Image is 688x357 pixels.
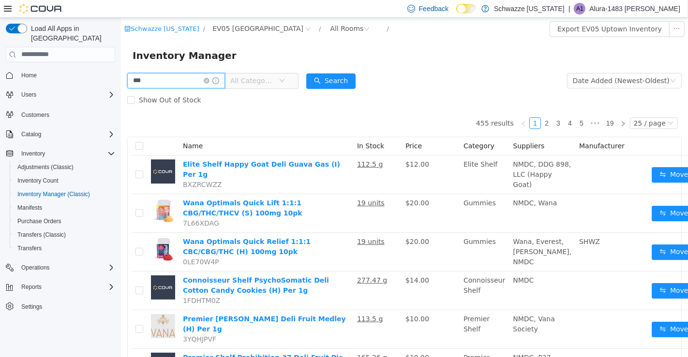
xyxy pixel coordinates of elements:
[339,292,388,331] td: Premier Shelf
[548,3,564,19] button: icon: ellipsis
[185,56,235,71] button: icon: searchSearch
[17,89,40,100] button: Users
[17,69,115,81] span: Home
[30,296,54,320] img: Premier Shelf Vana Deli Fruit Medley (H) Per 1g hero shot
[576,3,583,14] span: A1
[266,7,268,14] span: /
[452,56,549,70] div: Date Added (Newest-Oldest)
[62,124,82,132] span: Name
[17,163,74,171] span: Adjustments (Classic)
[21,91,36,99] span: Users
[14,175,115,186] span: Inventory Count
[284,258,308,266] span: $14.00
[12,30,121,45] span: Inventory Manager
[14,243,45,254] a: Transfers
[21,264,50,271] span: Operations
[10,201,119,214] button: Manifests
[3,8,10,14] i: icon: shop
[62,279,99,286] span: 1FDHTM0Z
[3,7,78,14] a: icon: shopSchwazze [US_STATE]
[392,181,436,189] span: NMDC, Wana
[17,300,115,313] span: Settings
[17,281,115,293] span: Reports
[17,129,115,140] span: Catalog
[198,7,200,14] span: /
[531,304,575,319] button: icon: swapMove
[466,100,482,111] span: •••
[339,176,388,215] td: Gummies
[14,229,70,241] a: Transfers (Classic)
[496,100,508,111] li: Next Page
[456,4,477,14] input: Dark Mode
[19,4,63,14] img: Cova
[236,124,263,132] span: In Stock
[14,161,115,173] span: Adjustments (Classic)
[17,244,42,252] span: Transfers
[14,175,62,186] a: Inventory Count
[397,100,408,111] li: Previous Page
[17,129,45,140] button: Catalog
[14,243,115,254] span: Transfers
[339,215,388,254] td: Gummies
[339,254,388,292] td: Connoisseur Shelf
[62,317,95,325] span: 3YQHJPVF
[62,240,98,248] span: 0LE70W4P
[2,107,119,121] button: Customers
[17,281,45,293] button: Reports
[499,103,505,109] i: icon: right
[420,100,431,111] a: 2
[30,219,54,243] img: Wana Optimals Quick Relief 1:1:1 CBC/CBG/THC (H) 100mg 10pk hero shot
[10,187,119,201] button: Inventory Manager (Classic)
[482,100,496,111] a: 19
[14,215,65,227] a: Purchase Orders
[2,261,119,274] button: Operations
[17,231,66,239] span: Transfers (Classic)
[392,336,444,354] span: NMDC, P37 (Prohibition 37)
[17,262,115,273] span: Operations
[10,174,119,187] button: Inventory Count
[284,143,308,150] span: $12.00
[531,227,575,242] button: icon: swapMove
[2,147,119,160] button: Inventory
[455,100,466,111] a: 5
[62,220,190,238] a: Wana Optimals Quick Relief 1:1:1 CBC/CBG/THC (H) 100mg 10pk
[2,68,119,82] button: Home
[531,188,575,203] button: icon: swapMove
[17,301,46,313] a: Settings
[400,103,405,109] i: icon: left
[158,60,164,67] i: icon: down
[14,188,115,200] span: Inventory Manager (Classic)
[236,297,262,305] u: 113.5 g
[429,3,549,19] button: Export EV05 Uptown Inventory
[14,188,94,200] a: Inventory Manager (Classic)
[568,3,570,14] p: |
[30,257,54,282] img: Connoisseur Shelf PsychoSomatic Deli Cotton Candy Cookies (H) Per 1g placeholder
[14,202,46,214] a: Manifests
[574,3,585,14] div: Alura-1483 Montano-Saiz
[392,220,450,248] span: Wana, Everest, [PERSON_NAME], NMDC
[10,228,119,242] button: Transfers (Classic)
[21,71,37,79] span: Home
[17,108,115,120] span: Customers
[62,258,208,276] a: Connoisseur Shelf PsychoSomatic Deli Cotton Candy Cookies (H) Per 1g
[21,150,45,157] span: Inventory
[17,89,115,100] span: Users
[443,100,455,111] li: 4
[14,202,115,214] span: Manifests
[30,180,54,204] img: Wana Optimals Quick Lift 1:1:1 CBG/THC/THCV (S) 100mg 10pk hero shot
[458,220,479,228] span: SHWZ
[494,3,565,14] p: Schwazze [US_STATE]
[83,60,89,66] i: icon: close-circle
[408,100,420,111] li: 1
[2,128,119,141] button: Catalog
[62,336,222,354] a: Premier Shelf Prohibition 37 Deli Fruit Pie (S) Per 1g
[62,163,101,171] span: BXZRCWZZ
[21,303,42,311] span: Settings
[284,297,308,305] span: $10.00
[82,7,84,14] span: /
[432,100,443,111] a: 3
[284,336,308,343] span: $10.00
